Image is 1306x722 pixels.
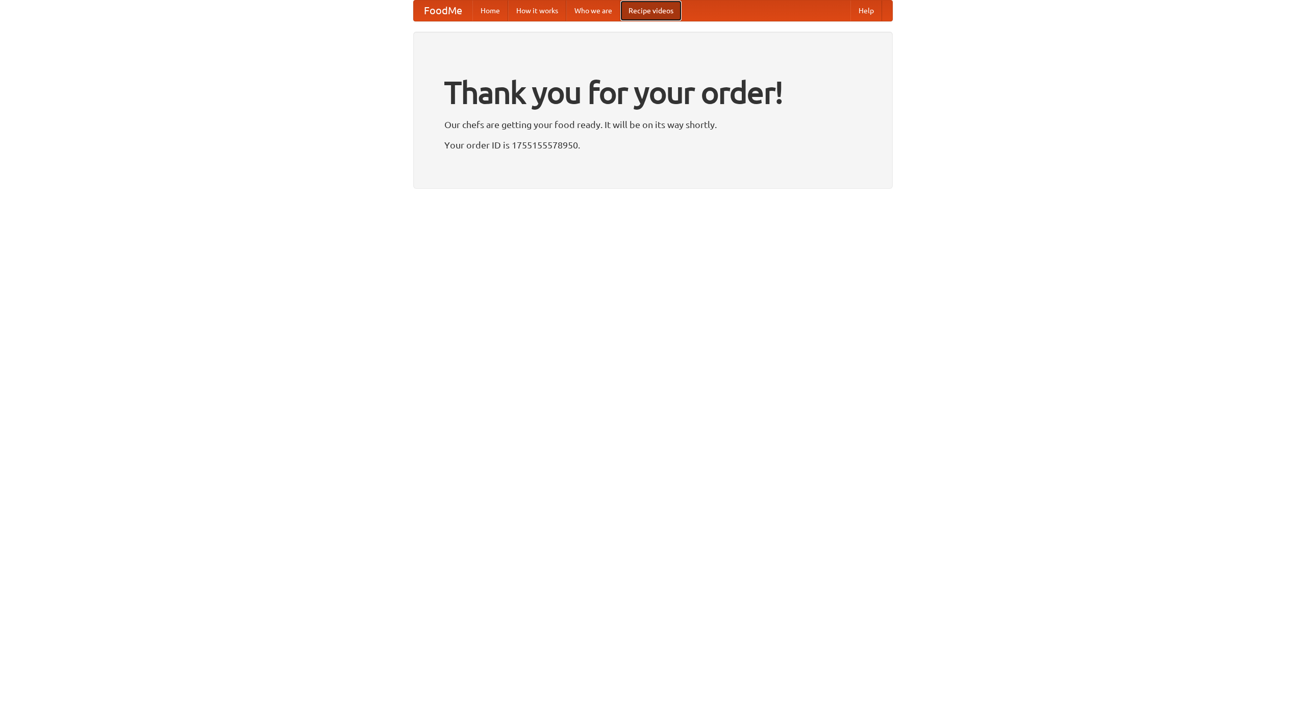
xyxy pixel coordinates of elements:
p: Your order ID is 1755155578950. [444,137,862,153]
h1: Thank you for your order! [444,68,862,117]
a: Help [850,1,882,21]
a: How it works [508,1,566,21]
a: Recipe videos [620,1,682,21]
a: FoodMe [414,1,472,21]
a: Home [472,1,508,21]
p: Our chefs are getting your food ready. It will be on its way shortly. [444,117,862,132]
a: Who we are [566,1,620,21]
